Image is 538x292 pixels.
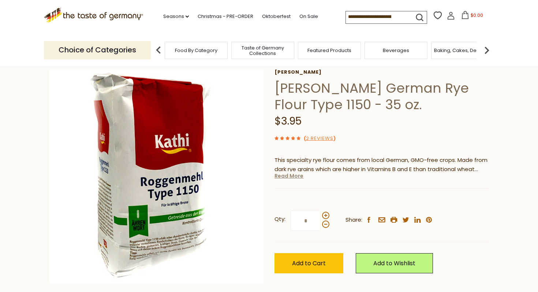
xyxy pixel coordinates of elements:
a: On Sale [299,12,318,21]
button: $0.00 [456,11,487,22]
a: Beverages [383,48,409,53]
button: Add to Cart [274,253,343,273]
img: next arrow [479,43,494,58]
span: ( ) [304,135,336,142]
input: Qty: [291,211,321,231]
span: Add to Cart [292,259,326,267]
a: Taste of Germany Collections [233,45,292,56]
a: Featured Products [307,48,351,53]
a: Christmas - PRE-ORDER [198,12,253,21]
p: Choice of Categories [44,41,151,59]
h1: [PERSON_NAME] German Rye Flour Type 1150 - 35 oz. [274,80,489,113]
a: 2 Reviews [306,135,333,143]
img: previous arrow [151,43,166,58]
span: $3.95 [274,114,302,128]
a: Add to Wishlist [356,253,433,273]
span: $0.00 [471,12,483,18]
a: Oktoberfest [262,12,291,21]
strong: Qty: [274,215,285,224]
span: This specialty rye flour comes from local German, GMO-free crops. Made from dark rye grains which... [274,156,488,200]
a: [PERSON_NAME] [274,69,489,75]
a: Read More [274,172,303,180]
a: Food By Category [175,48,217,53]
span: Share: [345,215,362,225]
a: Baking, Cakes, Desserts [434,48,491,53]
img: Kathi Rye Flour Type 1150 [49,69,264,284]
a: Seasons [163,12,189,21]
